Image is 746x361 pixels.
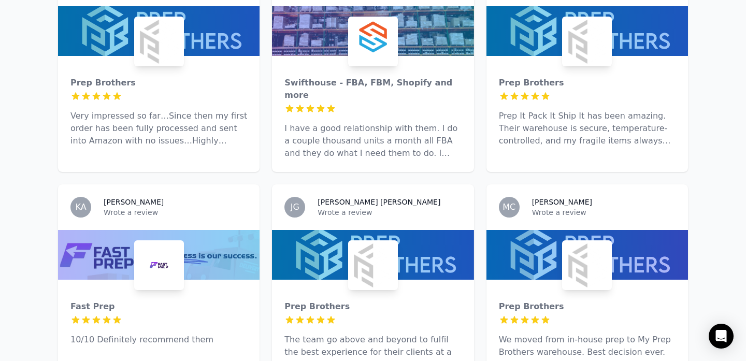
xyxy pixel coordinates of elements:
span: KA [75,203,86,211]
div: Prep Brothers [70,77,247,89]
div: Open Intercom Messenger [709,324,734,349]
div: Swifthouse - FBA, FBM, Shopify and more [284,77,461,102]
span: JG [291,203,299,211]
div: Fast Prep [70,300,247,313]
p: Very impressed so far…Since then my first order has been fully processed and sent into Amazon wit... [70,110,247,147]
p: 10/10 Definitely recommend them [70,334,247,346]
span: MC [503,203,515,211]
img: Prep Brothers [350,242,396,288]
div: Prep Brothers [499,77,676,89]
h3: [PERSON_NAME] [532,197,592,207]
h3: [PERSON_NAME] [104,197,164,207]
p: Wrote a review [532,207,676,218]
p: Wrote a review [104,207,247,218]
div: Prep Brothers [284,300,461,313]
img: Prep Brothers [564,19,610,64]
p: Wrote a review [318,207,461,218]
img: Fast Prep [136,242,182,288]
img: Swifthouse - FBA, FBM, Shopify and more [350,19,396,64]
img: Prep Brothers [564,242,610,288]
img: Prep Brothers [136,19,182,64]
div: Prep Brothers [499,300,676,313]
h3: [PERSON_NAME] [PERSON_NAME] [318,197,440,207]
p: Prep It Pack It Ship It has been amazing. Their warehouse is secure, temperature-controlled, and ... [499,110,676,147]
p: I have a good relationship with them. I do a couple thousand units a month all FBA and they do wh... [284,122,461,160]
